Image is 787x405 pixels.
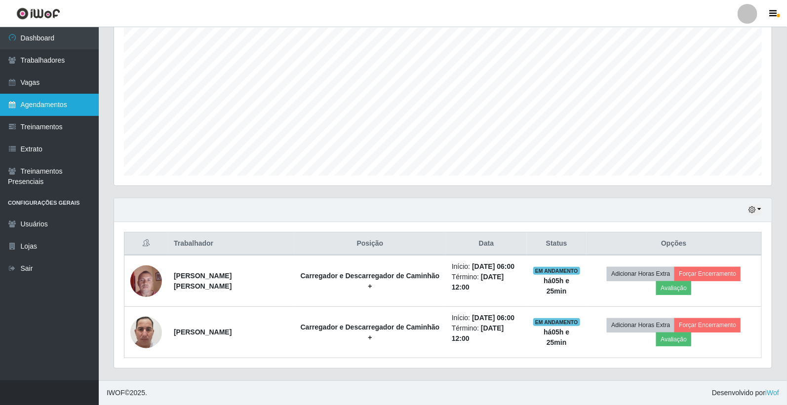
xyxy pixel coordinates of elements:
th: Posição [294,232,446,256]
button: Forçar Encerramento [674,318,741,332]
time: [DATE] 06:00 [472,314,514,322]
strong: Carregador e Descarregador de Caminhão + [301,323,440,341]
strong: [PERSON_NAME] [174,328,232,336]
button: Adicionar Horas Extra [607,267,674,281]
strong: [PERSON_NAME] [PERSON_NAME] [174,272,232,290]
button: Forçar Encerramento [674,267,741,281]
button: Adicionar Horas Extra [607,318,674,332]
span: © 2025 . [107,388,147,398]
img: 1691765231856.jpeg [130,260,162,302]
img: 1747863259410.jpeg [130,297,162,367]
span: EM ANDAMENTO [533,318,580,326]
a: iWof [765,389,779,397]
button: Avaliação [656,332,691,346]
li: Término: [452,272,521,293]
strong: há 05 h e 25 min [544,277,569,295]
th: Trabalhador [168,232,294,256]
button: Avaliação [656,281,691,295]
strong: Carregador e Descarregador de Caminhão + [301,272,440,290]
li: Término: [452,323,521,344]
span: IWOF [107,389,125,397]
time: [DATE] 06:00 [472,262,514,270]
th: Data [446,232,527,256]
th: Status [527,232,586,256]
span: EM ANDAMENTO [533,267,580,275]
strong: há 05 h e 25 min [544,328,569,346]
li: Início: [452,261,521,272]
img: CoreUI Logo [16,7,60,20]
li: Início: [452,313,521,323]
span: Desenvolvido por [712,388,779,398]
th: Opções [587,232,762,256]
